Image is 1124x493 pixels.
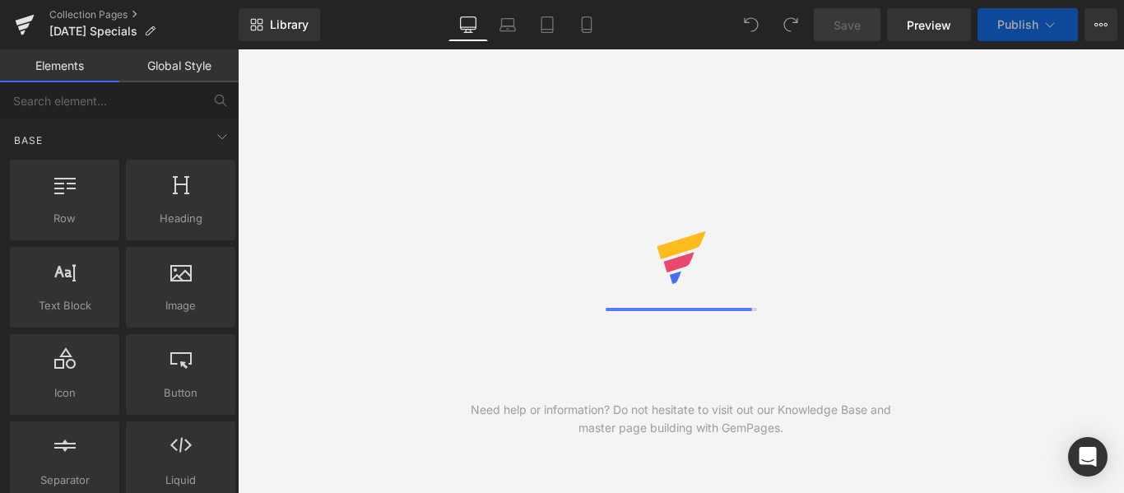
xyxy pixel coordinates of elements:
[12,133,44,148] span: Base
[887,8,971,41] a: Preview
[488,8,527,41] a: Laptop
[15,472,114,489] span: Separator
[834,16,861,34] span: Save
[527,8,567,41] a: Tablet
[49,8,239,21] a: Collection Pages
[131,472,230,489] span: Liquid
[15,384,114,402] span: Icon
[131,384,230,402] span: Button
[567,8,606,41] a: Mobile
[1085,8,1117,41] button: More
[1068,437,1108,477] div: Open Intercom Messenger
[774,8,807,41] button: Redo
[907,16,951,34] span: Preview
[239,8,320,41] a: New Library
[119,49,239,82] a: Global Style
[15,210,114,227] span: Row
[978,8,1078,41] button: Publish
[448,8,488,41] a: Desktop
[131,297,230,314] span: Image
[15,297,114,314] span: Text Block
[459,401,903,437] div: Need help or information? Do not hesitate to visit out our Knowledge Base and master page buildin...
[270,17,309,32] span: Library
[997,18,1038,31] span: Publish
[735,8,768,41] button: Undo
[131,210,230,227] span: Heading
[49,25,137,38] span: [DATE] Specials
